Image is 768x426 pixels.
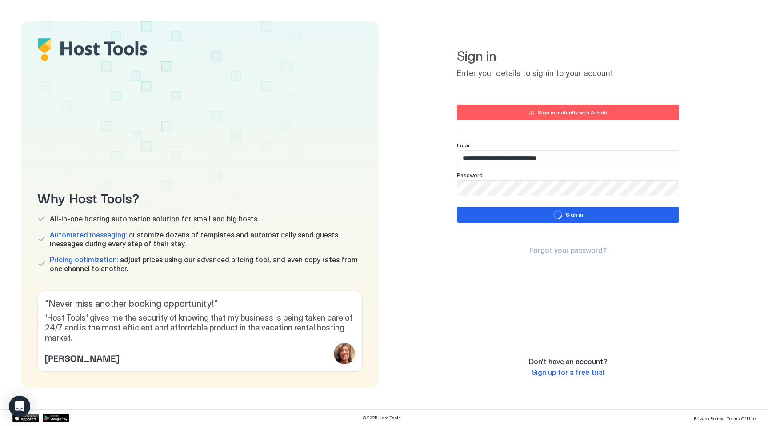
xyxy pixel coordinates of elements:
a: Sign up for a free trial [532,368,604,377]
a: Forgot your password? [529,246,607,255]
button: loadingSign in [457,207,679,223]
span: Sign in [457,48,679,65]
span: customize dozens of templates and automatically send guests messages during every step of their s... [50,230,363,248]
a: App Store [12,414,39,422]
a: Privacy Policy [694,413,723,422]
div: profile [334,343,355,364]
input: Input Field [457,181,679,196]
div: Sign in [566,211,583,219]
div: Sign in instantly with Airbnb [538,109,608,117]
span: 'Host Tools' gives me the security of knowing that my business is being taken care of 24/7 and is... [45,313,355,343]
input: Input Field [457,151,679,166]
span: Automated messaging: [50,230,127,239]
span: adjust prices using our advanced pricing tool, and even copy rates from one channel to another. [50,255,363,273]
span: All-in-one hosting automation solution for small and big hosts. [50,214,259,223]
a: Terms Of Use [727,413,756,422]
span: Pricing optimization: [50,255,118,264]
span: Terms Of Use [727,416,756,421]
span: © 2025 Host Tools [362,415,401,421]
button: Sign in instantly with Airbnb [457,105,679,120]
span: Privacy Policy [694,416,723,421]
span: Don't have an account? [529,357,607,366]
div: Open Intercom Messenger [9,396,30,417]
a: Google Play Store [43,414,69,422]
span: Enter your details to signin to your account [457,68,679,79]
span: Password [457,172,483,178]
span: " Never miss another booking opportunity! " [45,298,355,309]
div: loading [553,210,562,219]
span: Why Host Tools? [37,187,363,207]
span: Email [457,142,471,149]
span: [PERSON_NAME] [45,351,119,364]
